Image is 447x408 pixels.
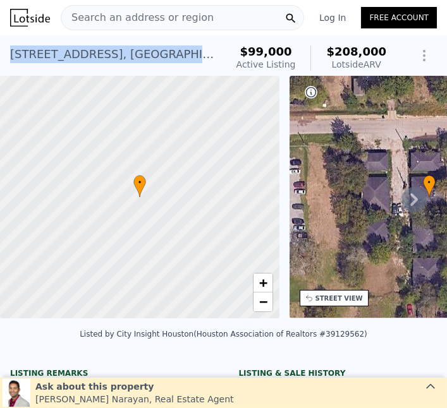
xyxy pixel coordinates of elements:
[326,45,386,58] span: $208,000
[423,175,436,197] div: •
[240,45,292,58] span: $99,000
[35,393,234,405] div: [PERSON_NAME] Narayan , Real Estate Agent
[133,175,146,197] div: •
[304,11,361,24] a: Log In
[254,273,272,292] a: Zoom in
[259,275,267,291] span: +
[254,292,272,311] a: Zoom out
[10,45,216,63] div: [STREET_ADDRESS] , [GEOGRAPHIC_DATA] , [GEOGRAPHIC_DATA] 77033
[259,294,267,309] span: −
[239,368,438,381] div: LISTING & SALE HISTORY
[10,368,209,378] div: Listing remarks
[35,380,234,393] div: Ask about this property
[326,58,386,71] div: Lotside ARV
[3,379,30,407] img: Neil Narayan
[423,177,436,188] span: •
[412,43,437,68] button: Show Options
[133,177,146,188] span: •
[315,294,363,303] div: STREET VIEW
[10,9,50,27] img: Lotside
[236,59,296,69] span: Active Listing
[80,330,367,339] div: Listed by City Insight Houston (Houston Association of Realtors #39129562)
[361,7,437,28] a: Free Account
[61,10,214,25] span: Search an address or region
